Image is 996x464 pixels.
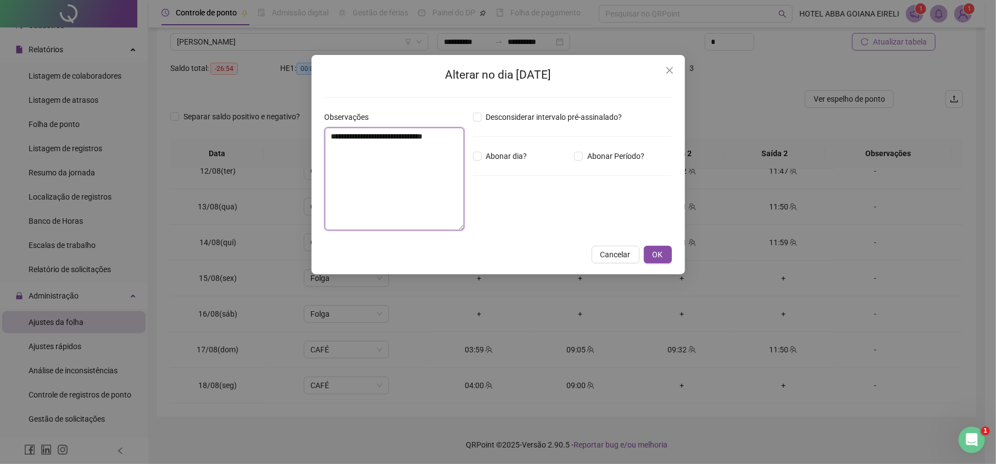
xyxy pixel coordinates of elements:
span: Desconsiderar intervalo pré-assinalado? [482,111,627,123]
iframe: Intercom live chat [959,427,985,453]
span: 1 [981,427,990,435]
label: Observações [325,111,376,123]
button: Cancelar [592,246,639,263]
span: Abonar Período? [583,150,649,162]
span: OK [653,248,663,261]
span: Cancelar [600,248,631,261]
span: Abonar dia? [482,150,532,162]
button: Close [661,62,678,79]
h2: Alterar no dia [DATE] [325,66,672,84]
span: close [665,66,674,75]
button: OK [644,246,672,263]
